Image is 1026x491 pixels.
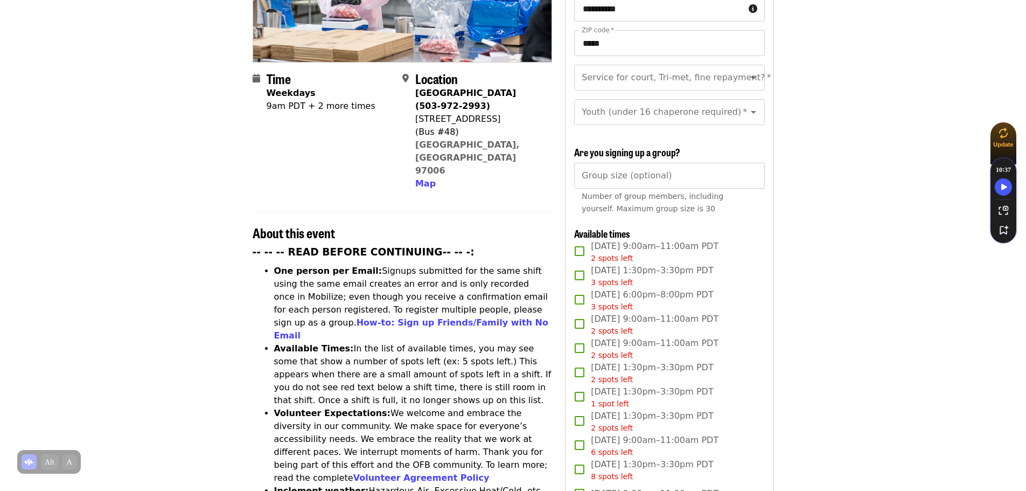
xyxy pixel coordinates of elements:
span: Map [415,178,436,189]
span: 2 spots left [591,375,633,384]
label: ZIP code [582,27,614,33]
a: [GEOGRAPHIC_DATA], [GEOGRAPHIC_DATA] 97006 [415,140,520,176]
span: 2 spots left [591,424,633,432]
span: [DATE] 9:00am–11:00am PDT [591,240,718,264]
span: About this event [253,223,335,242]
span: [DATE] 9:00am–11:00am PDT [591,337,718,361]
span: Number of group members, including yourself. Maximum group size is 30 [582,192,723,213]
div: [STREET_ADDRESS] [415,113,543,126]
div: 9am PDT + 2 more times [267,100,375,113]
strong: One person per Email: [274,266,382,276]
li: Signups submitted for the same shift using the same email creates an error and is only recorded o... [274,265,553,342]
span: 1 spot left [591,399,629,408]
button: Map [415,177,436,190]
span: Time [267,69,291,88]
strong: Available Times: [274,343,354,354]
span: [DATE] 9:00am–11:00am PDT [591,434,718,458]
span: 3 spots left [591,278,633,287]
li: We welcome and embrace the diversity in our community. We make space for everyone’s accessibility... [274,407,553,485]
strong: [GEOGRAPHIC_DATA] (503-972-2993) [415,88,516,111]
span: [DATE] 1:30pm–3:30pm PDT [591,264,713,288]
li: In the list of available times, you may see some that show a number of spots left (ex: 5 spots le... [274,342,553,407]
span: 2 spots left [591,254,633,262]
strong: Weekdays [267,88,316,98]
span: [DATE] 1:30pm–3:30pm PDT [591,361,713,385]
span: 2 spots left [591,351,633,359]
span: [DATE] 6:00pm–8:00pm PDT [591,288,713,313]
span: 3 spots left [591,302,633,311]
input: ZIP code [574,30,764,56]
i: calendar icon [253,73,260,84]
i: map-marker-alt icon [402,73,409,84]
a: Volunteer Agreement Policy [353,473,490,483]
i: circle-info icon [749,4,757,14]
span: Are you signing up a group? [574,145,680,159]
strong: Volunteer Expectations: [274,408,391,418]
button: Open [746,70,761,85]
input: [object Object] [574,163,764,189]
span: [DATE] 1:30pm–3:30pm PDT [591,385,713,410]
span: 6 spots left [591,448,633,457]
span: [DATE] 1:30pm–3:30pm PDT [591,458,713,482]
span: Location [415,69,458,88]
strong: -- -- -- READ BEFORE CONTINUING-- -- -: [253,246,474,258]
div: (Bus #48) [415,126,543,139]
span: [DATE] 9:00am–11:00am PDT [591,313,718,337]
a: How-to: Sign up Friends/Family with No Email [274,317,549,341]
span: Available times [574,226,630,240]
button: Open [746,105,761,120]
span: 8 spots left [591,472,633,481]
span: 2 spots left [591,327,633,335]
span: [DATE] 1:30pm–3:30pm PDT [591,410,713,434]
